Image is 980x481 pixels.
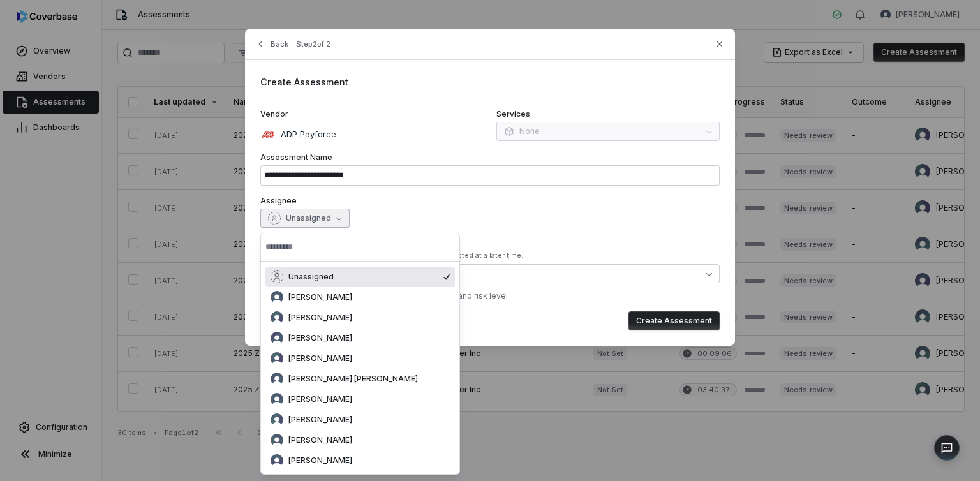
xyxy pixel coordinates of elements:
[271,393,283,406] img: Ailton Santos avatar
[271,454,283,467] img: Aldo Garbayo Giusberti avatar
[271,373,283,385] img: Ahmed Mohammed Farooq Ali avatar
[260,196,720,206] label: Assignee
[271,352,283,365] img: Adam Lacey avatar
[288,333,352,343] span: [PERSON_NAME]
[288,435,352,445] span: [PERSON_NAME]
[271,332,283,344] img: Achim Krauss avatar
[276,128,336,141] p: ADP Payforce
[288,313,352,323] span: [PERSON_NAME]
[286,213,331,223] span: Unassigned
[296,40,330,49] span: Step 2 of 2
[288,374,418,384] span: [PERSON_NAME] [PERSON_NAME]
[260,109,288,119] span: Vendor
[271,434,283,447] img: Alan Silva avatar
[496,109,720,119] label: Services
[271,311,283,324] img: Abidraza Mirza avatar
[288,455,352,466] span: [PERSON_NAME]
[288,353,352,364] span: [PERSON_NAME]
[260,291,720,301] div: ✓ Auto-selected 2 control set s based on vendor tags and risk level
[288,394,352,404] span: [PERSON_NAME]
[271,291,283,304] img: Abhishek Deb avatar
[288,415,352,425] span: [PERSON_NAME]
[251,33,292,56] button: Back
[260,238,720,248] label: Control Sets
[628,311,720,330] button: Create Assessment
[288,292,352,302] span: [PERSON_NAME]
[288,272,334,282] span: Unassigned
[271,413,283,426] img: Alan Faulkner avatar
[260,251,720,260] div: At least one control set is required, but this can be selected at a later time.
[260,77,348,87] span: Create Assessment
[260,152,720,163] label: Assessment Name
